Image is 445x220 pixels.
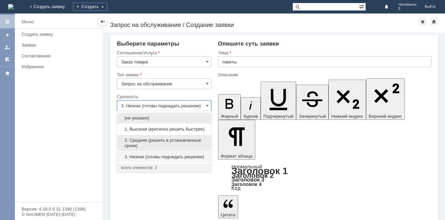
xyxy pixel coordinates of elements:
[296,85,329,120] button: Зачеркнутый
[2,54,13,65] a: Мои согласования
[398,7,417,11] span: 5
[398,3,417,7] span: Челябинск
[419,18,427,26] div: Добавить в избранное
[218,164,431,191] div: Формат абзаца
[121,127,207,132] span: 1. Высокая (критично решить быстрее)
[99,18,107,26] div: Скрыть меню
[241,97,261,120] button: Курсив
[218,195,238,218] button: Цитата
[2,42,13,53] a: Мои заявки
[221,212,236,217] span: Цитата
[121,154,207,160] span: 3. Низкая (готовы подождать решение)
[22,18,34,26] div: Меню
[117,94,210,99] div: Срочность
[73,3,107,11] div: Создать
[359,3,366,9] span: Расширенный поиск
[117,51,210,55] div: Соглашение/Услуга
[221,114,238,119] span: Жирный
[22,43,99,48] div: Заявки
[232,176,264,183] a: Заголовок 3
[22,212,96,217] div: © NAUMEN [DATE]-[DATE]
[329,80,366,120] button: Нижний индекс
[331,114,363,119] span: Нижний индекс
[430,18,438,26] div: Сделать домашней страницей
[121,138,207,148] span: 2. Средняя (решить в установленные сроки)
[19,40,101,50] a: Заявки
[121,165,207,170] div: всего элементов: 3
[19,29,101,39] a: Создать заявку
[232,166,288,176] a: Заголовок 1
[22,64,91,69] div: Избранное
[366,78,405,120] button: Верхний индекс
[232,171,274,179] a: Заголовок 2
[218,120,255,160] button: Формат абзаца
[232,164,262,169] a: Нормальный
[218,51,430,55] div: Тема
[22,207,96,211] div: Версия: 4.18.0.9.31.1398 (1398)
[22,32,99,37] div: Создать заявку
[117,73,210,77] div: Тип заявки
[243,114,258,119] span: Курсив
[218,40,279,47] span: Опишите суть заявки
[218,73,430,77] div: Описание
[2,30,13,40] a: Создать заявку
[19,51,101,61] a: Согласования
[232,181,262,187] a: Заголовок 4
[299,114,326,119] span: Зачеркнутый
[261,82,296,120] button: Подчеркнутый
[218,94,241,120] button: Жирный
[232,185,241,191] a: Код
[22,53,99,58] div: Согласования
[3,3,99,19] div: Добрый день, прошу заказать на мбк Ч5 средние пакеты в количестве - 100 шт, маленькие пакеты в ко...
[121,115,207,121] span: [не указано]
[8,4,14,9] img: logo
[110,22,419,28] div: Запрос на обслуживание / Создание заявки
[263,114,293,119] span: Подчеркнутый
[221,154,253,159] span: Формат абзаца
[369,114,402,119] span: Верхний индекс
[8,4,14,9] a: Перейти на домашнюю страницу
[117,40,179,47] span: Выберите параметры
